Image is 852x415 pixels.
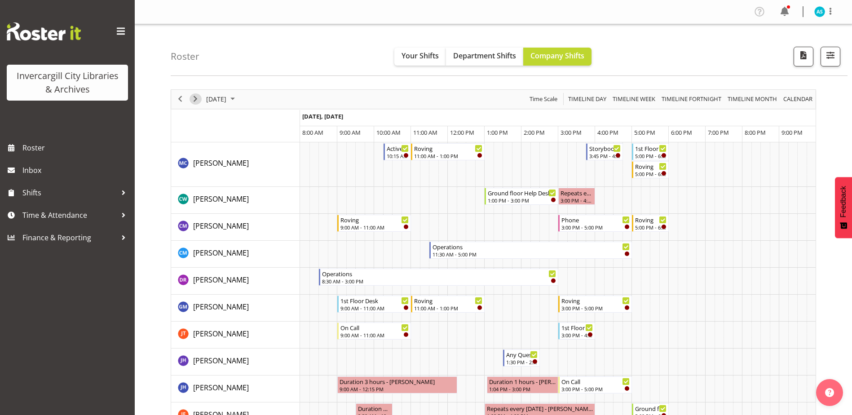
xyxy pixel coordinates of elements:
div: 3:00 PM - 5:00 PM [561,305,630,312]
div: 1st Floor Desk [635,144,667,153]
div: Gabriel McKay Smith"s event - Roving Begin From Tuesday, September 16, 2025 at 3:00:00 PM GMT+12:... [558,296,632,313]
div: Storybook club [589,144,621,153]
a: [PERSON_NAME] [193,274,249,285]
div: Aurora Catu"s event - 1st Floor Desk Begin From Tuesday, September 16, 2025 at 5:00:00 PM GMT+12:... [632,143,669,160]
button: Your Shifts [394,48,446,66]
div: 3:00 PM - 4:00 PM [561,331,593,339]
button: Timeline Day [567,93,608,105]
a: [PERSON_NAME] [193,247,249,258]
div: Glen Tomlinson"s event - On Call Begin From Tuesday, September 16, 2025 at 9:00:00 AM GMT+12:00 E... [337,322,411,340]
td: Gabriel McKay Smith resource [171,295,300,322]
td: Catherine Wilson resource [171,187,300,214]
td: Cindy Mulrooney resource [171,241,300,268]
div: Repeats every [DATE] - [PERSON_NAME] [487,404,593,413]
div: On Call [561,377,630,386]
span: calendar [782,93,813,105]
div: 3:45 PM - 4:45 PM [589,152,621,159]
div: Any Questions [506,350,538,359]
span: 5:00 PM [634,128,655,137]
div: 3:00 PM - 5:00 PM [561,385,630,393]
div: 10:15 AM - 11:00 AM [387,152,409,159]
span: Company Shifts [530,51,584,61]
td: Jillian Hunter resource [171,375,300,402]
span: 12:00 PM [450,128,474,137]
div: Ground floor Help Desk [635,404,667,413]
div: Ground floor Help Desk [488,188,556,197]
button: Month [782,93,814,105]
div: Duration 1 hours - [PERSON_NAME] [358,404,390,413]
div: Invercargill City Libraries & Archives [16,69,119,96]
a: [PERSON_NAME] [193,221,249,231]
span: [DATE], [DATE] [302,112,343,120]
img: help-xxl-2.png [825,388,834,397]
div: Aurora Catu"s event - Storybook club Begin From Tuesday, September 16, 2025 at 3:45:00 PM GMT+12:... [586,143,623,160]
div: Chamique Mamolo"s event - Roving Begin From Tuesday, September 16, 2025 at 5:00:00 PM GMT+12:00 E... [632,215,669,232]
div: Jillian Hunter"s event - On Call Begin From Tuesday, September 16, 2025 at 3:00:00 PM GMT+12:00 E... [558,376,632,393]
a: [PERSON_NAME] [193,328,249,339]
div: Catherine Wilson"s event - Ground floor Help Desk Begin From Tuesday, September 16, 2025 at 1:00:... [485,188,558,205]
div: Phone [561,215,630,224]
button: Department Shifts [446,48,523,66]
span: [PERSON_NAME] [193,383,249,393]
span: Shifts [22,186,117,199]
a: [PERSON_NAME] [193,158,249,168]
div: 1:04 PM - 3:00 PM [489,385,556,393]
td: Jill Harpur resource [171,349,300,375]
span: Time & Attendance [22,208,117,222]
span: 2:00 PM [524,128,545,137]
span: 9:00 AM [340,128,361,137]
div: Active Rhyming [387,144,409,153]
div: Duration 1 hours - [PERSON_NAME] [489,377,556,386]
span: [PERSON_NAME] [193,194,249,204]
span: 11:00 AM [413,128,437,137]
a: [PERSON_NAME] [193,382,249,393]
div: 3:00 PM - 5:00 PM [561,224,630,231]
span: 10:00 AM [376,128,401,137]
div: Aurora Catu"s event - Roving Begin From Tuesday, September 16, 2025 at 5:00:00 PM GMT+12:00 Ends ... [632,161,669,178]
div: 9:00 AM - 11:00 AM [340,305,409,312]
button: Next [190,93,202,105]
div: September 16, 2025 [203,90,240,109]
span: Inbox [22,163,130,177]
div: Roving [635,162,667,171]
span: Timeline Week [612,93,656,105]
div: next period [188,90,203,109]
button: September 2025 [205,93,239,105]
span: Roster [22,141,130,155]
div: previous period [172,90,188,109]
div: Roving [414,296,482,305]
div: Aurora Catu"s event - Roving Begin From Tuesday, September 16, 2025 at 11:00:00 AM GMT+12:00 Ends... [411,143,485,160]
span: Timeline Day [567,93,607,105]
div: Duration 3 hours - [PERSON_NAME] [340,377,455,386]
span: Timeline Fortnight [661,93,722,105]
span: 3:00 PM [561,128,582,137]
button: Download a PDF of the roster for the current day [794,47,813,66]
span: 6:00 PM [671,128,692,137]
span: Feedback [839,186,848,217]
span: Timeline Month [727,93,778,105]
span: [DATE] [205,93,227,105]
div: 11:00 AM - 1:00 PM [414,305,482,312]
div: Glen Tomlinson"s event - 1st Floor Desk Begin From Tuesday, September 16, 2025 at 3:00:00 PM GMT+... [558,322,595,340]
div: 5:00 PM - 6:00 PM [635,170,667,177]
div: On Call [340,323,409,332]
span: Time Scale [529,93,558,105]
div: Debra Robinson"s event - Operations Begin From Tuesday, September 16, 2025 at 8:30:00 AM GMT+12:0... [319,269,558,286]
div: 11:00 AM - 1:00 PM [414,152,482,159]
td: Debra Robinson resource [171,268,300,295]
span: [PERSON_NAME] [193,329,249,339]
img: Rosterit website logo [7,22,81,40]
td: Aurora Catu resource [171,142,300,187]
div: Repeats every [DATE] - [PERSON_NAME] [561,188,593,197]
button: Fortnight [660,93,723,105]
td: Chamique Mamolo resource [171,214,300,241]
span: [PERSON_NAME] [193,356,249,366]
div: 5:00 PM - 6:00 PM [635,152,667,159]
button: Timeline Week [611,93,657,105]
span: Finance & Reporting [22,231,117,244]
div: Roving [414,144,482,153]
div: Aurora Catu"s event - Active Rhyming Begin From Tuesday, September 16, 2025 at 10:15:00 AM GMT+12... [384,143,411,160]
div: 9:00 AM - 12:15 PM [340,385,455,393]
div: Catherine Wilson"s event - Repeats every tuesday - Catherine Wilson Begin From Tuesday, September... [558,188,595,205]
